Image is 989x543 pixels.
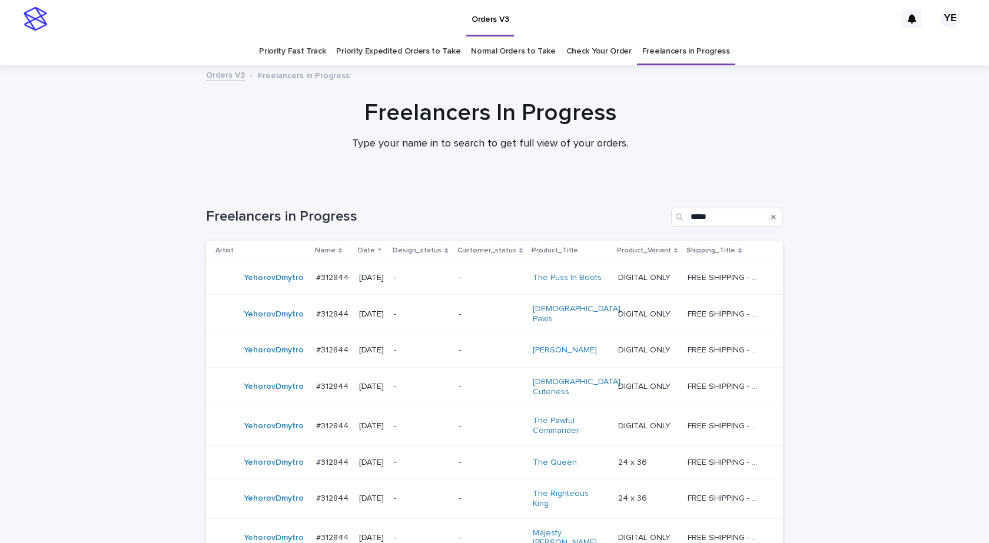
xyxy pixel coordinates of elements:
[244,309,304,319] a: YehorovDmytro
[206,334,783,367] tr: YehorovDmytro #312844#312844 [DATE]--[PERSON_NAME] DIGITAL ONLYDIGITAL ONLY FREE SHIPPING - previ...
[533,377,620,397] a: [DEMOGRAPHIC_DATA] Cuteness
[459,421,524,431] p: -
[394,533,449,543] p: -
[457,244,516,257] p: Customer_status
[359,458,385,468] p: [DATE]
[532,244,578,257] p: Product_Title
[618,379,673,392] p: DIGITAL ONLY
[459,345,524,355] p: -
[618,271,673,283] p: DIGITAL ONLY
[206,479,783,518] tr: YehorovDmytro #312844#312844 [DATE]--The Righteous King 24 x 3624 x 36 FREE SHIPPING - preview in...
[315,244,336,257] p: Name
[206,445,783,479] tr: YehorovDmytro #312844#312844 [DATE]--The Queen 24 x 3624 x 36 FREE SHIPPING - preview in 1-2 busi...
[618,531,673,543] p: DIGITAL ONLY
[206,261,783,295] tr: YehorovDmytro #312844#312844 [DATE]--The Puss In Boots DIGITAL ONLYDIGITAL ONLY FREE SHIPPING - p...
[244,273,304,283] a: YehorovDmytro
[244,382,304,392] a: YehorovDmytro
[941,9,960,28] div: YE
[688,379,764,392] p: FREE SHIPPING - preview in 1-2 business days, after your approval delivery will take 5-10 b.d.
[688,343,764,355] p: FREE SHIPPING - preview in 1-2 business days, after your approval delivery will take 5-10 b.d.
[316,491,351,504] p: #312844
[688,271,764,283] p: FREE SHIPPING - preview in 1-2 business days, after your approval delivery will take 5-10 b.d.
[688,455,764,468] p: FREE SHIPPING - preview in 1-2 business days, after your approval delivery will take 5-10 b.d.
[394,494,449,504] p: -
[359,494,385,504] p: [DATE]
[244,345,304,355] a: YehorovDmytro
[533,458,577,468] a: The Queen
[206,367,783,407] tr: YehorovDmytro #312844#312844 [DATE]--[DEMOGRAPHIC_DATA] Cuteness DIGITAL ONLYDIGITAL ONLY FREE SH...
[316,307,351,319] p: #312844
[394,309,449,319] p: -
[206,68,245,81] a: Orders V3
[533,345,597,355] a: [PERSON_NAME]
[336,38,460,65] a: Priority Expedited Orders to Take
[394,345,449,355] p: -
[618,491,649,504] p: 24 x 36
[316,419,351,431] p: #312844
[688,307,764,319] p: FREE SHIPPING - preview in 1-2 business days, after your approval delivery will take 5-10 b.d.
[358,244,375,257] p: Date
[533,489,606,509] a: The Righteous King
[394,458,449,468] p: -
[617,244,671,257] p: Product_Variant
[459,458,524,468] p: -
[566,38,632,65] a: Check Your Order
[618,307,673,319] p: DIGITAL ONLY
[394,273,449,283] p: -
[359,345,385,355] p: [DATE]
[316,343,351,355] p: #312844
[394,382,449,392] p: -
[206,295,783,334] tr: YehorovDmytro #312844#312844 [DATE]--[DEMOGRAPHIC_DATA] Paws DIGITAL ONLYDIGITAL ONLY FREE SHIPPI...
[244,458,304,468] a: YehorovDmytro
[533,304,620,324] a: [DEMOGRAPHIC_DATA] Paws
[471,38,556,65] a: Normal Orders to Take
[244,494,304,504] a: YehorovDmytro
[202,99,779,127] h1: Freelancers In Progress
[618,419,673,431] p: DIGITAL ONLY
[359,309,385,319] p: [DATE]
[316,271,351,283] p: #312844
[459,273,524,283] p: -
[316,379,351,392] p: #312844
[459,309,524,319] p: -
[359,382,385,392] p: [DATE]
[459,382,524,392] p: -
[359,533,385,543] p: [DATE]
[244,421,304,431] a: YehorovDmytro
[688,419,764,431] p: FREE SHIPPING - preview in 1-2 business days, after your approval delivery will take 5-10 b.d.
[671,208,783,226] input: Search
[459,494,524,504] p: -
[316,531,351,543] p: #312844
[688,531,764,543] p: FREE SHIPPING - preview in 1-2 business days, after your approval delivery will take 5-10 b.d.
[244,533,304,543] a: YehorovDmytro
[533,416,606,436] a: The Pawful Commander
[215,244,234,257] p: Artist
[316,455,351,468] p: #312844
[255,138,726,151] p: Type your name in to search to get full view of your orders.
[259,38,326,65] a: Priority Fast Track
[618,455,649,468] p: 24 x 36
[258,68,350,81] p: Freelancers in Progress
[394,421,449,431] p: -
[206,208,666,225] h1: Freelancers in Progress
[642,38,730,65] a: Freelancers in Progress
[688,491,764,504] p: FREE SHIPPING - preview in 1-2 business days, after your approval delivery will take 5-10 b.d.
[533,273,602,283] a: The Puss In Boots
[359,421,385,431] p: [DATE]
[686,244,735,257] p: Shipping_Title
[359,273,385,283] p: [DATE]
[459,533,524,543] p: -
[24,7,47,31] img: stacker-logo-s-only.png
[393,244,442,257] p: Design_status
[206,407,783,446] tr: YehorovDmytro #312844#312844 [DATE]--The Pawful Commander DIGITAL ONLYDIGITAL ONLY FREE SHIPPING ...
[618,343,673,355] p: DIGITAL ONLY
